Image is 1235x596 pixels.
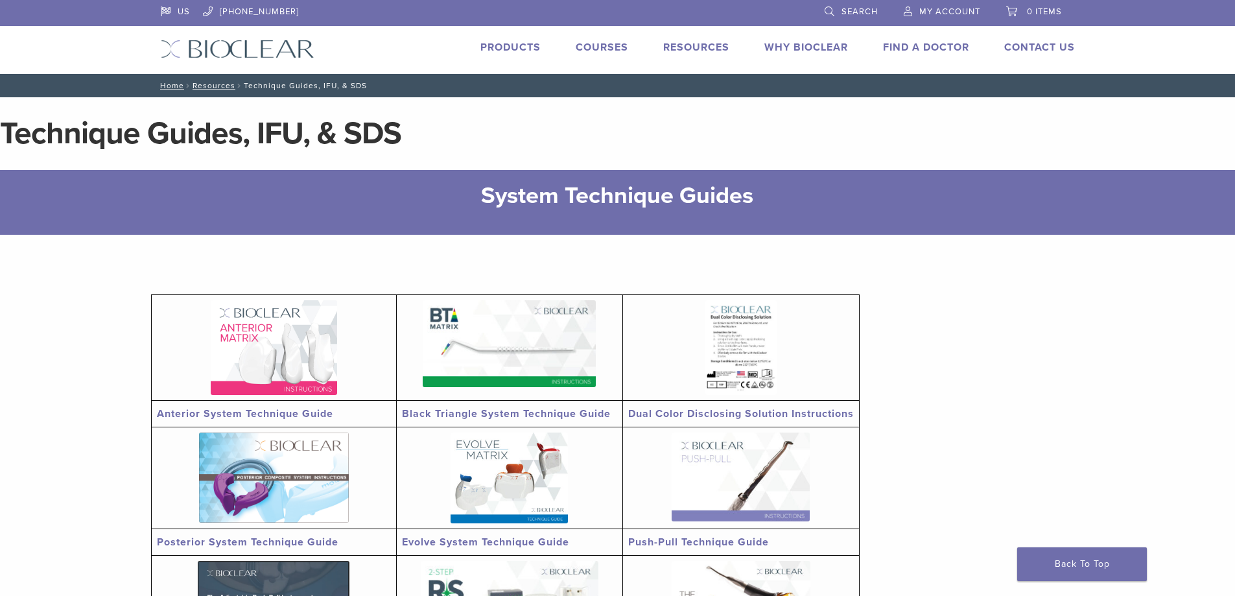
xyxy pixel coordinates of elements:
a: Find A Doctor [883,41,969,54]
a: Dual Color Disclosing Solution Instructions [628,407,854,420]
img: Bioclear [161,40,314,58]
nav: Technique Guides, IFU, & SDS [151,74,1085,97]
span: Search [841,6,878,17]
span: / [184,82,193,89]
span: My Account [919,6,980,17]
a: Resources [663,41,729,54]
a: Black Triangle System Technique Guide [402,407,611,420]
a: Evolve System Technique Guide [402,536,569,549]
a: Why Bioclear [764,41,848,54]
a: Anterior System Technique Guide [157,407,333,420]
span: 0 items [1027,6,1062,17]
a: Home [156,81,184,90]
h2: System Technique Guides [216,180,1020,211]
a: Push-Pull Technique Guide [628,536,769,549]
a: Resources [193,81,235,90]
span: / [235,82,244,89]
a: Contact Us [1004,41,1075,54]
a: Back To Top [1017,547,1147,581]
a: Courses [576,41,628,54]
a: Posterior System Technique Guide [157,536,338,549]
a: Products [480,41,541,54]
